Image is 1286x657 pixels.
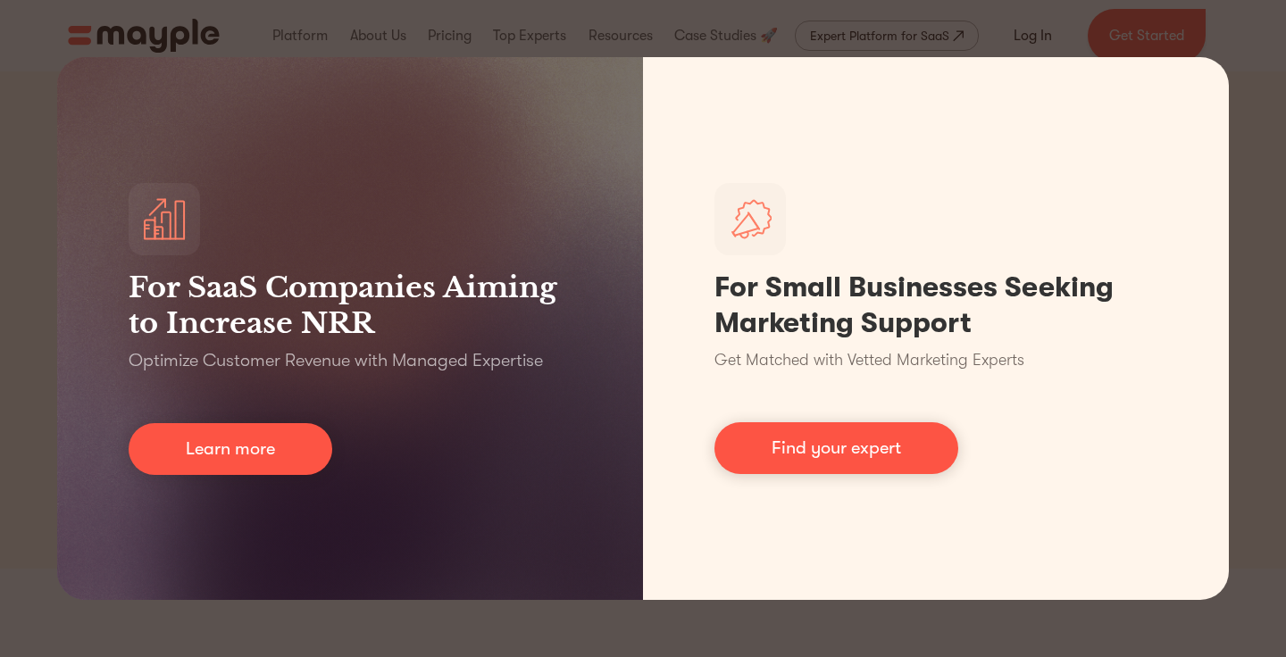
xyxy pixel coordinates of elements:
a: Find your expert [714,422,958,474]
h1: For Small Businesses Seeking Marketing Support [714,270,1157,341]
a: Learn more [129,423,332,475]
p: Optimize Customer Revenue with Managed Expertise [129,348,543,373]
h3: For SaaS Companies Aiming to Increase NRR [129,270,572,341]
p: Get Matched with Vetted Marketing Experts [714,348,1024,372]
